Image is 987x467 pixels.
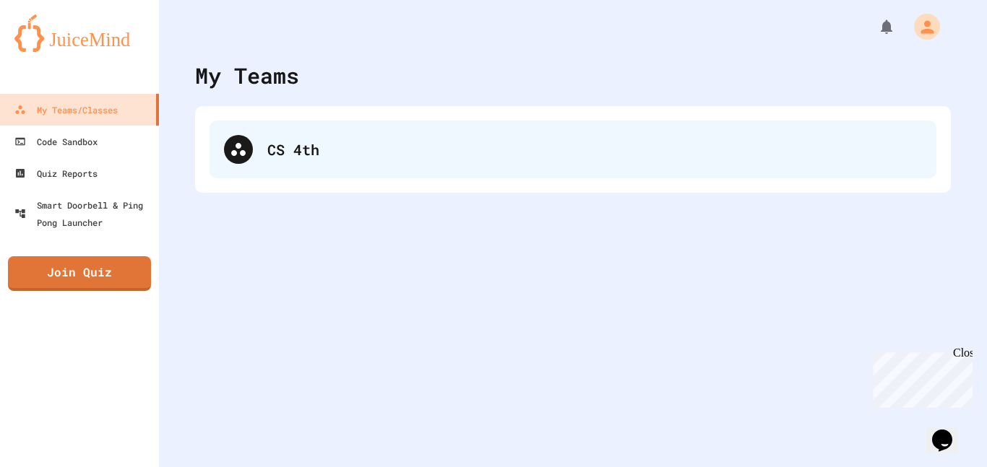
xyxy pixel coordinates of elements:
[867,346,973,408] iframe: chat widget
[8,256,151,291] a: Join Quiz
[14,101,118,118] div: My Teams/Classes
[210,121,936,178] div: CS 4th
[14,133,98,150] div: Code Sandbox
[926,409,973,453] iframe: chat widget
[14,14,145,52] img: logo-orange.svg
[14,165,98,182] div: Quiz Reports
[195,59,299,92] div: My Teams
[851,14,899,39] div: My Notifications
[6,6,100,92] div: Chat with us now!Close
[14,196,153,231] div: Smart Doorbell & Ping Pong Launcher
[899,10,944,43] div: My Account
[267,139,922,160] div: CS 4th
